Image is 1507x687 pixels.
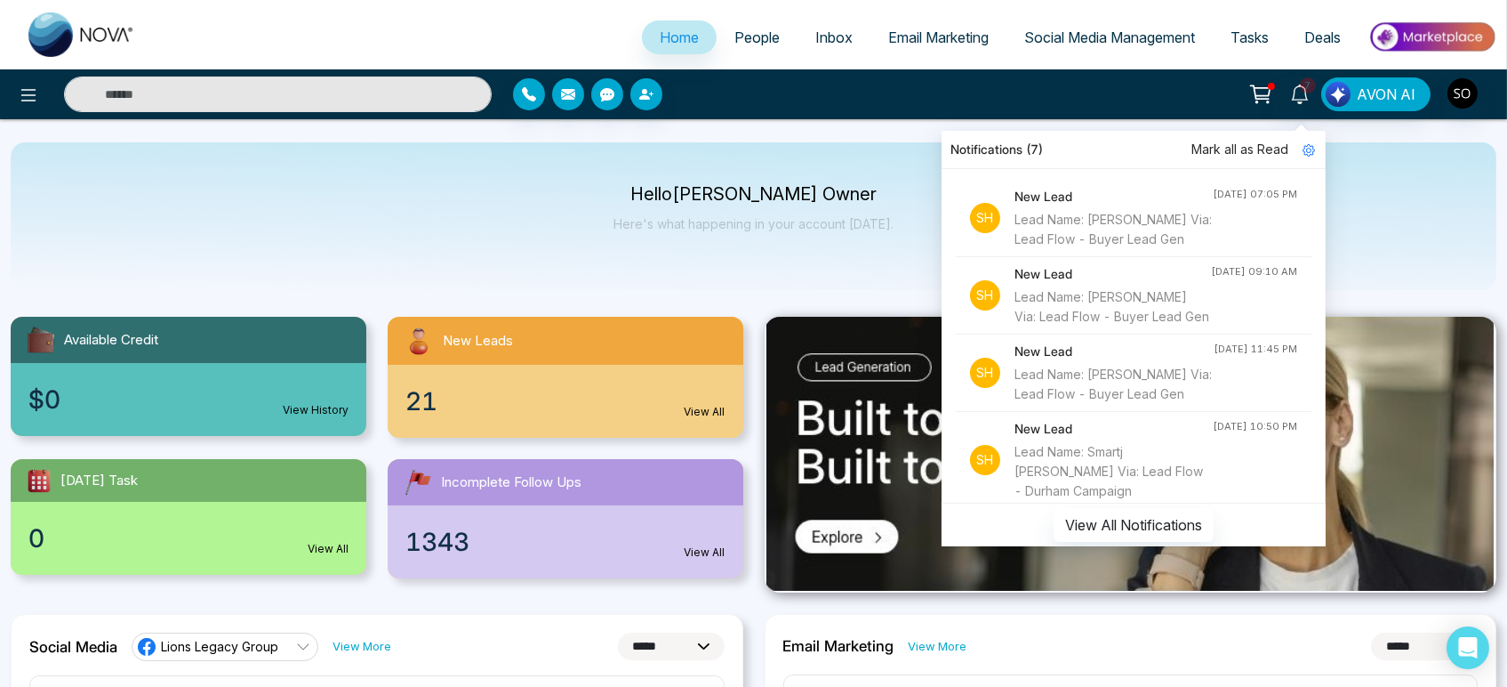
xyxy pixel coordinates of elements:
[1211,264,1297,279] div: [DATE] 09:10 AM
[717,20,798,54] a: People
[1287,20,1359,54] a: Deals
[64,330,158,351] span: Available Credit
[1213,187,1297,202] div: [DATE] 07:05 PM
[613,216,894,231] p: Here's what happening in your account [DATE].
[377,459,754,578] a: Incomplete Follow Ups1343View All
[161,638,278,655] span: Lions Legacy Group
[405,523,469,561] span: 1343
[1014,342,1214,361] h4: New Lead
[734,28,780,46] span: People
[1304,28,1341,46] span: Deals
[1447,78,1478,109] img: User Avatar
[28,520,44,557] span: 0
[402,466,434,498] img: followUps.svg
[402,324,436,358] img: newLeads.svg
[660,28,699,46] span: Home
[1214,342,1297,357] div: [DATE] 11:45 PM
[815,28,853,46] span: Inbox
[1014,365,1214,404] div: Lead Name: [PERSON_NAME] Via: Lead Flow - Buyer Lead Gen
[443,331,513,352] span: New Leads
[685,404,725,420] a: View All
[1357,84,1415,105] span: AVON AI
[1014,210,1213,249] div: Lead Name: [PERSON_NAME] Via: Lead Flow - Buyer Lead Gen
[283,402,349,418] a: View History
[1014,287,1211,327] div: Lead Name: [PERSON_NAME] Via: Lead Flow - Buyer Lead Gen
[1447,626,1489,669] div: Open Intercom Messenger
[1300,77,1316,93] span: 7
[1213,20,1287,54] a: Tasks
[1014,442,1213,501] div: Lead Name: Smartj [PERSON_NAME] Via: Lead Flow - Durham Campaign
[642,20,717,54] a: Home
[1230,28,1269,46] span: Tasks
[1279,77,1321,109] a: 7
[798,20,870,54] a: Inbox
[308,541,349,557] a: View All
[1006,20,1213,54] a: Social Media Management
[1367,17,1496,57] img: Market-place.gif
[970,445,1000,475] p: Sh
[783,637,894,655] h2: Email Marketing
[888,28,989,46] span: Email Marketing
[1213,419,1297,434] div: [DATE] 10:50 PM
[1054,516,1214,531] a: View All Notifications
[970,358,1000,388] p: Sh
[1014,264,1211,284] h4: New Lead
[685,545,725,561] a: View All
[1321,77,1431,111] button: AVON AI
[405,383,437,420] span: 21
[1326,82,1351,107] img: Lead Flow
[60,471,138,491] span: [DATE] Task
[766,317,1494,591] img: .
[1014,187,1213,206] h4: New Lead
[942,131,1326,169] div: Notifications (7)
[870,20,1006,54] a: Email Marketing
[613,187,894,202] p: Hello [PERSON_NAME] Owner
[970,203,1000,233] p: Sh
[333,638,391,655] a: View More
[29,638,117,656] h2: Social Media
[1054,508,1214,542] button: View All Notifications
[25,324,57,356] img: availableCredit.svg
[28,12,135,57] img: Nova CRM Logo
[909,638,967,655] a: View More
[970,280,1000,311] p: Sh
[28,381,60,418] span: $0
[1024,28,1195,46] span: Social Media Management
[377,317,754,438] a: New Leads21View All
[1014,419,1213,439] h4: New Lead
[1191,140,1288,159] span: Mark all as Read
[25,466,53,495] img: todayTask.svg
[441,473,581,493] span: Incomplete Follow Ups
